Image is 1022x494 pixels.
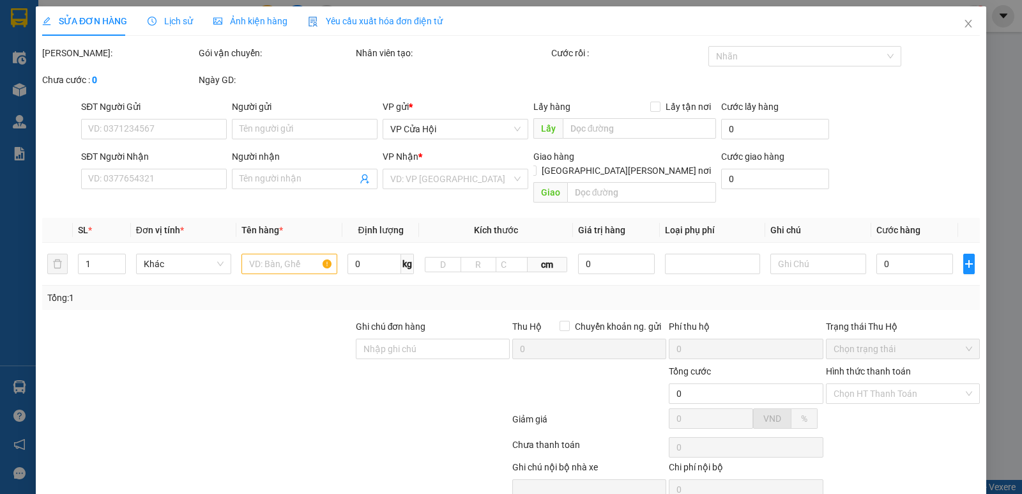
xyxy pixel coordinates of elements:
[356,321,426,332] label: Ghi chú đơn hàng
[721,119,829,139] input: Cước lấy hàng
[669,460,823,479] div: Chi phí nội bộ
[356,46,549,60] div: Nhân viên tạo:
[78,225,88,235] span: SL
[770,254,866,274] input: Ghi Chú
[356,339,510,359] input: Ghi chú đơn hàng
[47,291,395,305] div: Tổng: 1
[308,16,443,26] span: Yêu cầu xuất hóa đơn điện tử
[474,225,518,235] span: Kích thước
[721,169,829,189] input: Cước giao hàng
[47,254,68,274] button: delete
[721,151,784,162] label: Cước giao hàng
[148,16,193,26] span: Lịch sử
[232,100,378,114] div: Người gửi
[390,120,521,139] span: VP Cửa Hội
[660,100,716,114] span: Lấy tận nơi
[528,257,567,272] span: cm
[42,16,127,26] span: SỬA ĐƠN HÀNG
[721,102,779,112] label: Cước lấy hàng
[496,257,528,272] input: C
[136,225,184,235] span: Đơn vị tính
[358,225,404,235] span: Định lượng
[42,73,196,87] div: Chưa cước :
[81,150,227,164] div: SĐT Người Nhận
[360,174,370,184] span: user-add
[567,182,717,203] input: Dọc đường
[92,75,97,85] b: 0
[148,17,156,26] span: clock-circle
[383,151,418,162] span: VP Nhận
[964,259,974,269] span: plus
[834,339,972,359] span: Chọn trạng thái
[511,438,667,460] div: Chưa thanh toán
[42,46,196,60] div: [PERSON_NAME]:
[826,366,911,376] label: Hình thức thanh toán
[144,254,224,274] span: Khác
[308,17,318,27] img: icon
[763,413,781,424] span: VND
[551,46,705,60] div: Cước rồi :
[570,320,666,334] span: Chuyển khoản ng. gửi
[533,182,567,203] span: Giao
[669,320,823,339] div: Phí thu hộ
[512,321,542,332] span: Thu Hộ
[241,225,283,235] span: Tên hàng
[241,254,337,274] input: VD: Bàn, Ghế
[533,118,563,139] span: Lấy
[461,257,496,272] input: R
[232,150,378,164] div: Người nhận
[563,118,717,139] input: Dọc đường
[578,225,625,235] span: Giá trị hàng
[669,366,711,376] span: Tổng cước
[511,412,667,435] div: Giảm giá
[401,254,414,274] span: kg
[425,257,461,272] input: D
[826,320,980,334] div: Trạng thái Thu Hộ
[199,73,353,87] div: Ngày GD:
[950,6,986,42] button: Close
[660,218,766,243] th: Loại phụ phí
[963,254,975,274] button: plus
[963,19,973,29] span: close
[383,100,528,114] div: VP gửi
[537,164,716,178] span: [GEOGRAPHIC_DATA][PERSON_NAME] nơi
[765,218,871,243] th: Ghi chú
[213,16,287,26] span: Ảnh kiện hàng
[533,151,574,162] span: Giao hàng
[199,46,353,60] div: Gói vận chuyển:
[81,100,227,114] div: SĐT Người Gửi
[213,17,222,26] span: picture
[876,225,920,235] span: Cước hàng
[42,17,51,26] span: edit
[801,413,807,424] span: %
[533,102,570,112] span: Lấy hàng
[512,460,666,479] div: Ghi chú nội bộ nhà xe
